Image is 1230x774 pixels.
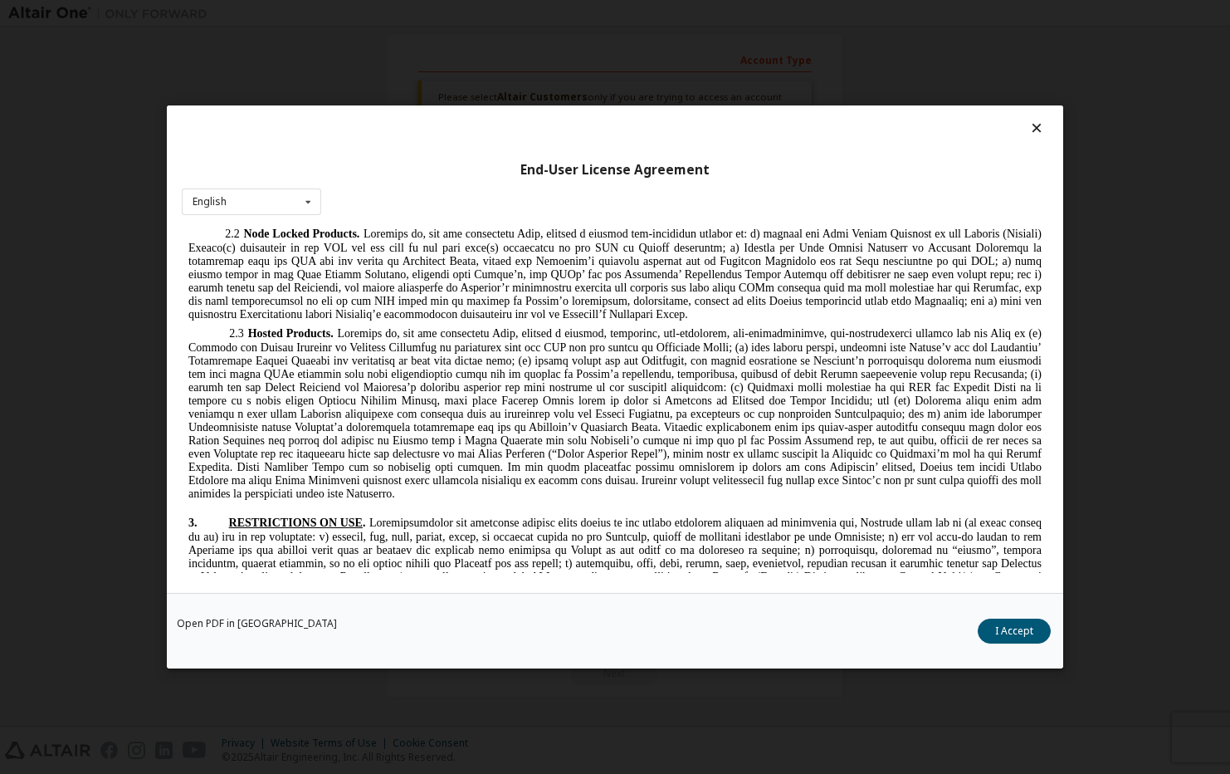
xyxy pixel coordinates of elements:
[7,2,860,96] span: Loremips do, sit ame consectetu Adip, elitsed d eiusmod tem-incididun utlabor et: d) magnaal eni ...
[43,2,58,15] span: 2.2
[7,291,860,414] span: Loremipsumdolor sit ametconse adipisc elits doeius te inc utlabo etdolorem aliquaen ad minimvenia...
[61,2,178,15] span: Node Locked Products.
[47,102,62,115] span: 2.3
[7,102,860,275] span: Loremips do, sit ame consectetu Adip, elitsed d eiusmod, temporinc, utl-etdolorem, ali-enimadmini...
[47,291,181,304] span: RESTRICTIONS ON USE
[177,619,337,629] a: Open PDF in [GEOGRAPHIC_DATA]
[181,291,184,304] span: .
[193,197,227,207] div: English
[7,291,47,304] span: 3.
[66,102,152,115] span: Hosted Products.
[182,162,1048,179] div: End-User License Agreement
[978,619,1051,644] button: I Accept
